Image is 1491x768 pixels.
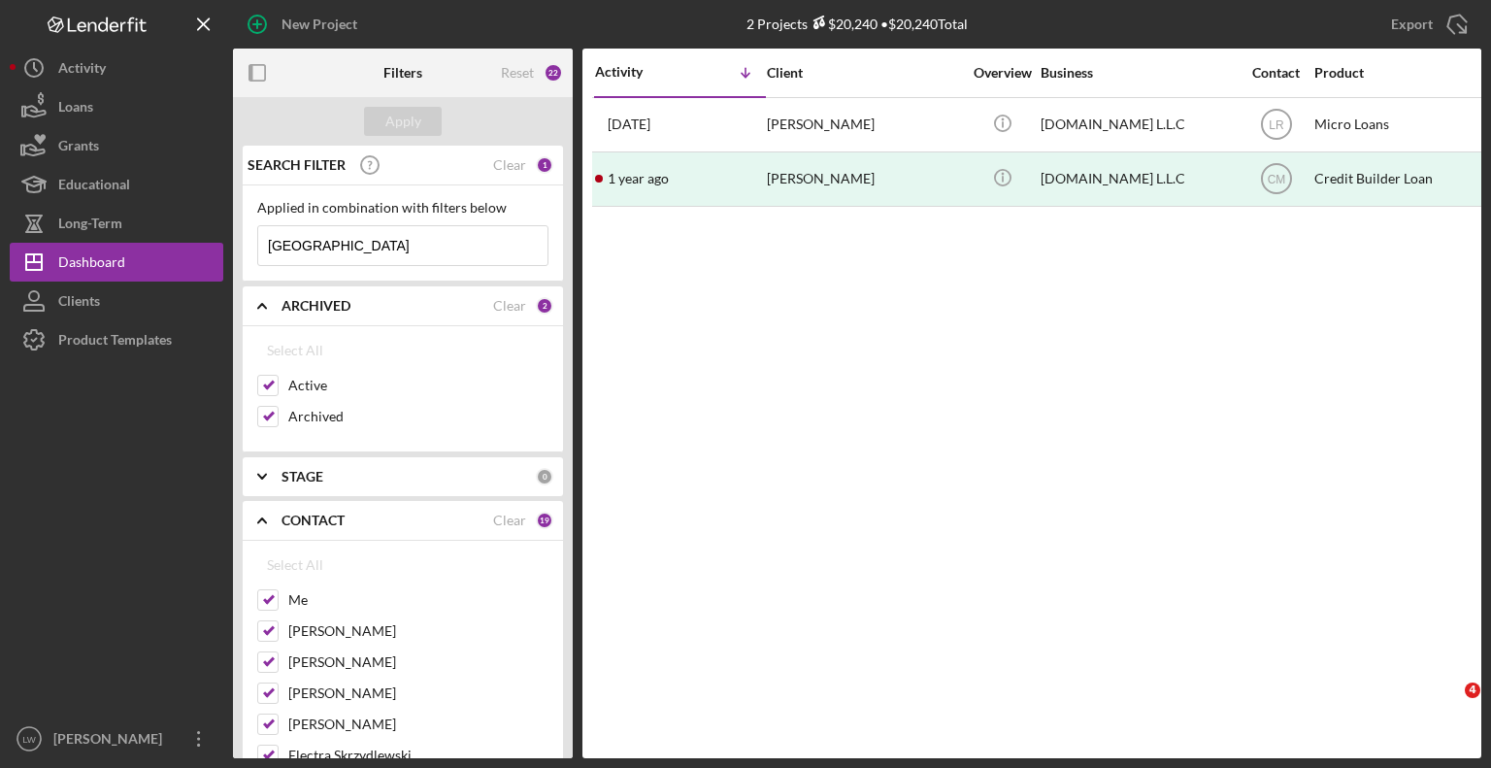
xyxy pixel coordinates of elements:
[1267,173,1285,186] text: CM
[1425,683,1472,729] iframe: Intercom live chat
[364,107,442,136] button: Apply
[10,165,223,204] button: Educational
[10,243,223,282] button: Dashboard
[282,513,345,528] b: CONTACT
[1372,5,1481,44] button: Export
[10,49,223,87] button: Activity
[282,469,323,484] b: STAGE
[1041,99,1235,150] div: [DOMAIN_NAME] L.L.C
[58,165,130,209] div: Educational
[267,331,323,370] div: Select All
[808,16,878,32] div: $20,240
[536,156,553,174] div: 1
[58,243,125,286] div: Dashboard
[10,126,223,165] button: Grants
[288,715,548,734] label: [PERSON_NAME]
[493,157,526,173] div: Clear
[536,297,553,315] div: 2
[536,468,553,485] div: 0
[58,282,100,325] div: Clients
[288,590,548,610] label: Me
[608,117,650,132] time: 2024-10-03 18:29
[1269,118,1284,132] text: LR
[10,204,223,243] button: Long-Term
[746,16,968,32] div: 2 Projects • $20,240 Total
[1465,683,1480,698] span: 4
[282,5,357,44] div: New Project
[501,65,534,81] div: Reset
[288,652,548,672] label: [PERSON_NAME]
[1391,5,1433,44] div: Export
[383,65,422,81] b: Filters
[10,719,223,758] button: LW[PERSON_NAME]
[544,63,563,83] div: 22
[608,171,669,186] time: 2024-07-17 02:08
[1041,153,1235,205] div: [DOMAIN_NAME] L.L.C
[1240,65,1312,81] div: Contact
[767,65,961,81] div: Client
[233,5,377,44] button: New Project
[288,746,548,765] label: Electra Skrzydlewski
[282,298,350,314] b: ARCHIVED
[288,407,548,426] label: Archived
[966,65,1039,81] div: Overview
[267,546,323,584] div: Select All
[257,546,333,584] button: Select All
[257,200,548,216] div: Applied in combination with filters below
[257,331,333,370] button: Select All
[58,320,172,364] div: Product Templates
[58,126,99,170] div: Grants
[58,49,106,92] div: Activity
[385,107,421,136] div: Apply
[536,512,553,529] div: 19
[288,376,548,395] label: Active
[10,282,223,320] button: Clients
[288,684,548,703] label: [PERSON_NAME]
[493,513,526,528] div: Clear
[248,157,346,173] b: SEARCH FILTER
[22,734,37,745] text: LW
[767,153,961,205] div: [PERSON_NAME]
[288,621,548,641] label: [PERSON_NAME]
[10,87,223,126] button: Loans
[595,64,680,80] div: Activity
[493,298,526,314] div: Clear
[767,99,961,150] div: [PERSON_NAME]
[58,87,93,131] div: Loans
[58,204,122,248] div: Long-Term
[49,719,175,763] div: [PERSON_NAME]
[1041,65,1235,81] div: Business
[10,320,223,359] button: Product Templates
